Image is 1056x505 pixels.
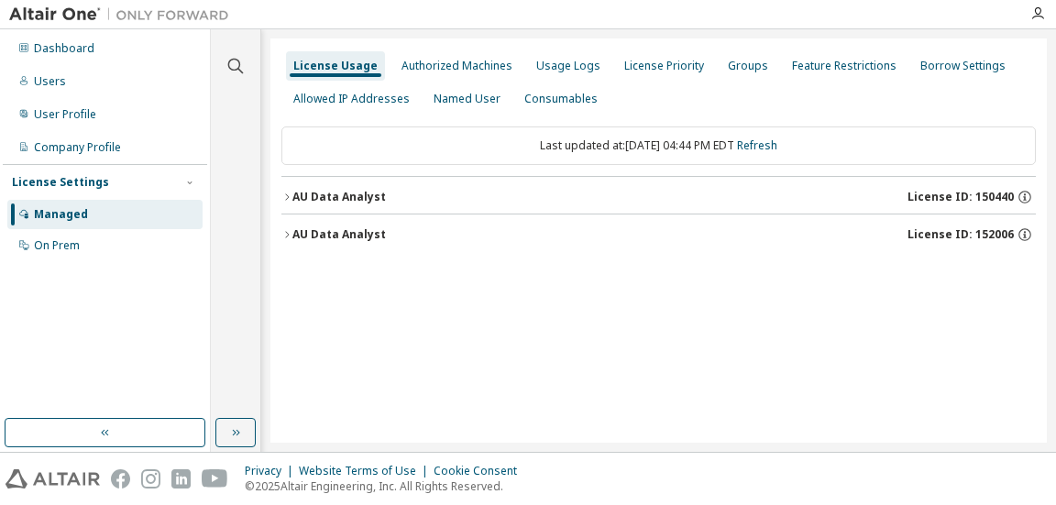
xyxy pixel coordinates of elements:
div: Feature Restrictions [792,59,896,73]
div: Users [34,74,66,89]
img: altair_logo.svg [5,469,100,489]
div: Groups [728,59,768,73]
div: Borrow Settings [920,59,1006,73]
div: Authorized Machines [401,59,512,73]
img: Altair One [9,5,238,24]
div: Last updated at: [DATE] 04:44 PM EDT [281,126,1036,165]
div: Usage Logs [536,59,600,73]
div: License Usage [293,59,378,73]
div: Allowed IP Addresses [293,92,410,106]
div: AU Data Analyst [292,190,386,204]
div: License Settings [12,175,109,190]
div: Privacy [245,464,299,478]
div: Consumables [524,92,598,106]
div: Named User [434,92,500,106]
a: Refresh [737,137,777,153]
p: © 2025 Altair Engineering, Inc. All Rights Reserved. [245,478,528,494]
div: Managed [34,207,88,222]
div: License Priority [624,59,704,73]
button: AU Data AnalystLicense ID: 152006 [281,214,1036,255]
img: linkedin.svg [171,469,191,489]
span: License ID: 150440 [907,190,1014,204]
div: User Profile [34,107,96,122]
div: Dashboard [34,41,94,56]
div: Cookie Consent [434,464,528,478]
div: AU Data Analyst [292,227,386,242]
img: facebook.svg [111,469,130,489]
button: AU Data AnalystLicense ID: 150440 [281,177,1036,217]
div: On Prem [34,238,80,253]
img: youtube.svg [202,469,228,489]
div: Website Terms of Use [299,464,434,478]
img: instagram.svg [141,469,160,489]
span: License ID: 152006 [907,227,1014,242]
div: Company Profile [34,140,121,155]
